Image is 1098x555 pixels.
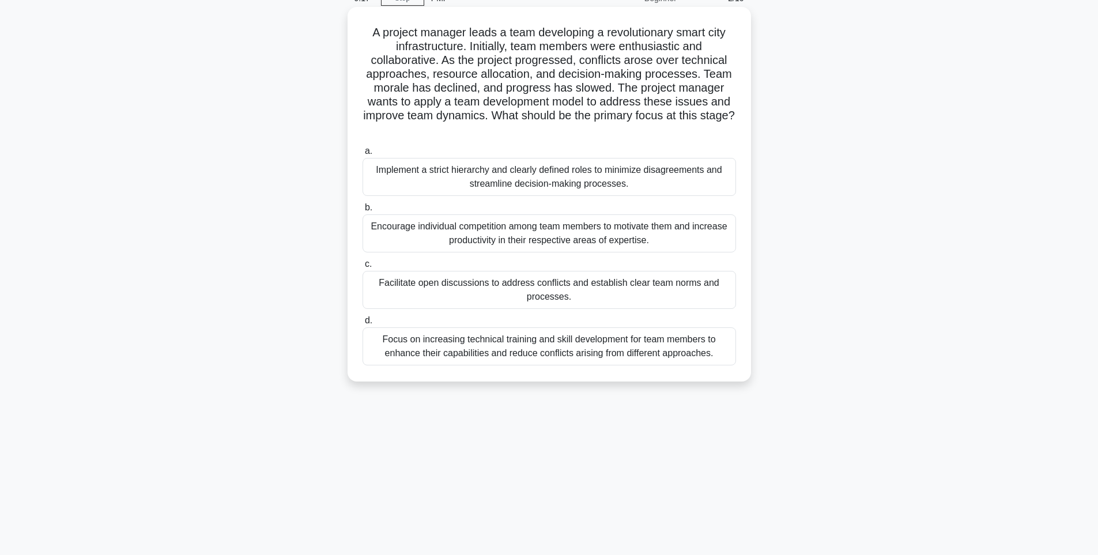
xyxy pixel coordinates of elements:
span: a. [365,146,372,156]
div: Encourage individual competition among team members to motivate them and increase productivity in... [363,214,736,252]
span: d. [365,315,372,325]
span: c. [365,259,372,269]
div: Focus on increasing technical training and skill development for team members to enhance their ca... [363,327,736,365]
h5: A project manager leads a team developing a revolutionary smart city infrastructure. Initially, t... [361,25,737,137]
div: Facilitate open discussions to address conflicts and establish clear team norms and processes. [363,271,736,309]
span: b. [365,202,372,212]
div: Implement a strict hierarchy and clearly defined roles to minimize disagreements and streamline d... [363,158,736,196]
